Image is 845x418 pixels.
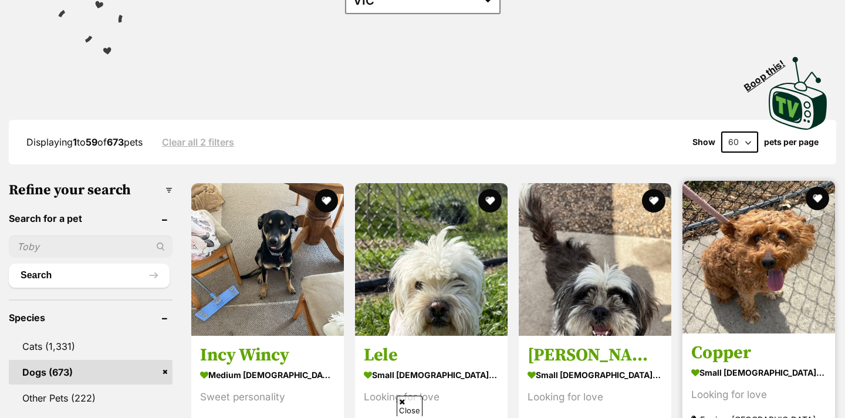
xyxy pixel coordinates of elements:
[9,334,173,359] a: Cats (1,331)
[200,345,335,367] h3: Incy Wincy
[528,367,663,384] strong: small [DEMOGRAPHIC_DATA] Dog
[519,183,671,336] img: Nita - Maltese x Shih Tzu Dog
[691,387,826,403] div: Looking for love
[692,137,715,147] span: Show
[397,396,422,416] span: Close
[478,189,502,213] button: favourite
[806,187,829,210] button: favourite
[528,345,663,367] h3: [PERSON_NAME]
[191,183,344,336] img: Incy Wincy - Australian Kelpie Dog
[86,136,97,148] strong: 59
[769,57,827,130] img: PetRescue TV logo
[9,182,173,198] h3: Refine your search
[764,137,819,147] label: pets per page
[9,360,173,385] a: Dogs (673)
[682,181,835,333] img: Copper - Cavoodle Dog
[9,235,173,258] input: Toby
[107,136,124,148] strong: 673
[26,136,143,148] span: Displaying to of pets
[691,342,826,365] h3: Copper
[691,365,826,382] strong: small [DEMOGRAPHIC_DATA] Dog
[364,367,499,384] strong: small [DEMOGRAPHIC_DATA] Dog
[642,189,665,213] button: favourite
[9,312,173,323] header: Species
[742,50,796,93] span: Boop this!
[9,264,170,287] button: Search
[769,46,827,132] a: Boop this!
[9,386,173,410] a: Other Pets (222)
[200,367,335,384] strong: medium [DEMOGRAPHIC_DATA] Dog
[73,136,77,148] strong: 1
[355,183,508,336] img: Lele - Maltese x Shih Tzu Dog
[364,390,499,406] div: Looking for love
[528,390,663,406] div: Looking for love
[364,345,499,367] h3: Lele
[162,137,234,147] a: Clear all 2 filters
[9,213,173,224] header: Search for a pet
[315,189,338,213] button: favourite
[200,390,335,406] div: Sweet personality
